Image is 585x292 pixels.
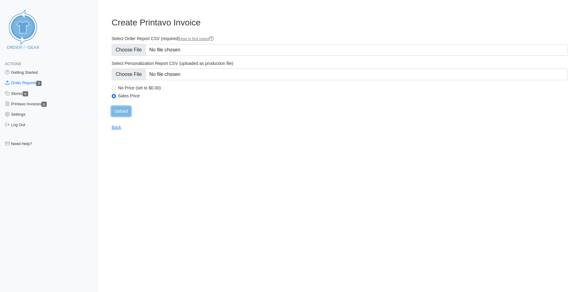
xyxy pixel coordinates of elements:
h3: Create Printavo Invoice [112,17,568,28]
span: 2 [41,102,47,107]
label: Select Order Report CSV (required) [112,36,568,42]
span: Actions [5,62,21,66]
input: Upload [112,107,131,116]
span: 2 [36,81,42,86]
label: Select Personalization Report CSV (uploaded as production file) [112,61,568,66]
a: How to find report [179,37,214,41]
a: Back [112,125,121,130]
label: Sales Price [118,93,568,99]
span: 8 [23,91,28,96]
label: No Price (set to $0.00) [118,85,568,91]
